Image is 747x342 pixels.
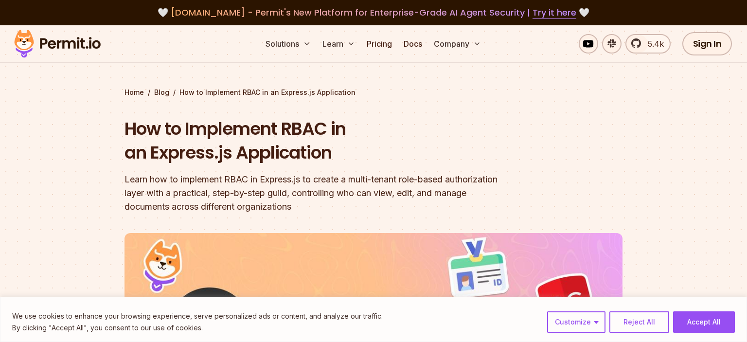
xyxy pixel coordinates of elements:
a: Blog [154,88,169,97]
button: Solutions [262,34,315,54]
a: 5.4k [625,34,671,54]
a: Home [124,88,144,97]
button: Learn [319,34,359,54]
p: We use cookies to enhance your browsing experience, serve personalized ads or content, and analyz... [12,310,383,322]
img: Permit logo [10,27,105,60]
p: By clicking "Accept All", you consent to our use of cookies. [12,322,383,334]
button: Reject All [609,311,669,333]
span: 5.4k [642,38,664,50]
a: Docs [400,34,426,54]
div: Learn how to implement RBAC in Express.js to create a multi-tenant role-based authorization layer... [124,173,498,214]
a: Try it here [533,6,576,19]
div: 🤍 🤍 [23,6,724,19]
div: / / [124,88,622,97]
h1: How to Implement RBAC in an Express.js Application [124,117,498,165]
span: [DOMAIN_NAME] - Permit's New Platform for Enterprise-Grade AI Agent Security | [171,6,576,18]
a: Pricing [363,34,396,54]
a: Sign In [682,32,732,55]
button: Customize [547,311,605,333]
button: Accept All [673,311,735,333]
button: Company [430,34,485,54]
